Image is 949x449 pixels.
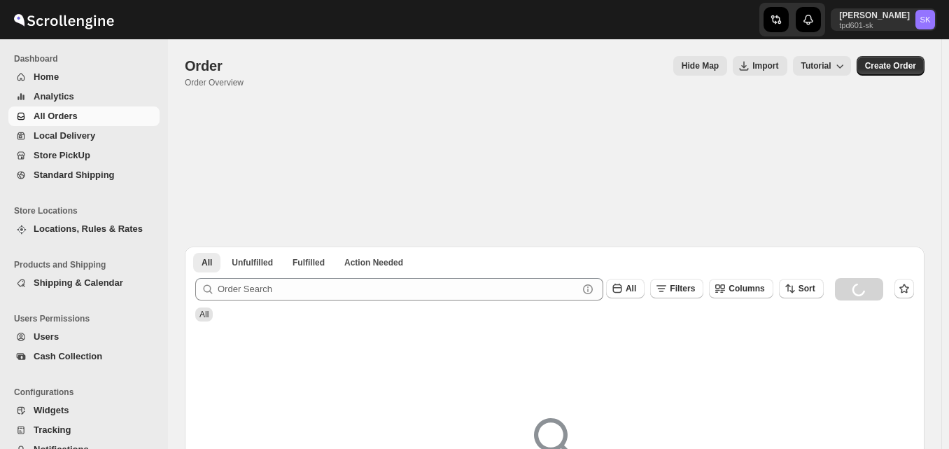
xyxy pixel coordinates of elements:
button: Users [8,327,160,347]
span: Users [34,331,59,342]
button: Fulfilled [284,253,333,272]
button: Shipping & Calendar [8,273,160,293]
span: Create Order [865,60,916,71]
p: [PERSON_NAME] [839,10,910,21]
button: All [606,279,645,298]
span: Hide Map [682,60,719,71]
span: Columns [729,284,764,293]
button: Sort [779,279,824,298]
button: Widgets [8,401,160,420]
span: Locations, Rules & Rates [34,223,143,234]
span: Users Permissions [14,313,161,324]
button: User menu [831,8,936,31]
button: Columns [709,279,773,298]
p: tpd601-sk [839,21,910,29]
span: Dashboard [14,53,161,64]
span: All [626,284,636,293]
input: Order Search [218,278,578,301]
button: ActionNeeded [336,253,412,272]
span: Widgets [34,405,69,415]
span: Filters [670,284,695,293]
button: Cash Collection [8,347,160,366]
button: Locations, Rules & Rates [8,219,160,239]
span: Cash Collection [34,351,102,361]
span: Order [185,58,222,74]
button: Create custom order [857,56,925,76]
button: Unfulfilled [223,253,281,272]
span: Local Delivery [34,130,95,141]
span: Sort [799,284,815,293]
span: Tracking [34,424,71,435]
span: All Orders [34,111,78,121]
span: Home [34,71,59,82]
button: Filters [650,279,703,298]
span: Import [752,60,778,71]
button: Home [8,67,160,87]
span: Store PickUp [34,150,90,160]
button: Import [733,56,787,76]
button: Tutorial [793,56,851,76]
span: Tutorial [801,61,831,71]
span: Saksham Khurna [915,10,935,29]
p: Order Overview [185,77,244,88]
span: Configurations [14,387,161,398]
span: Analytics [34,91,74,102]
span: All [199,310,209,319]
text: SK [920,15,931,24]
button: All Orders [8,106,160,126]
span: Store Locations [14,205,161,216]
span: Fulfilled [293,257,325,268]
span: Action Needed [344,257,403,268]
span: Unfulfilled [232,257,273,268]
button: All [193,253,220,272]
span: Shipping & Calendar [34,277,123,288]
span: Products and Shipping [14,259,161,270]
span: Standard Shipping [34,170,115,180]
img: ScrollEngine [11,2,116,37]
button: Tracking [8,420,160,440]
button: Analytics [8,87,160,106]
span: All [202,257,212,268]
button: Map action label [673,56,727,76]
